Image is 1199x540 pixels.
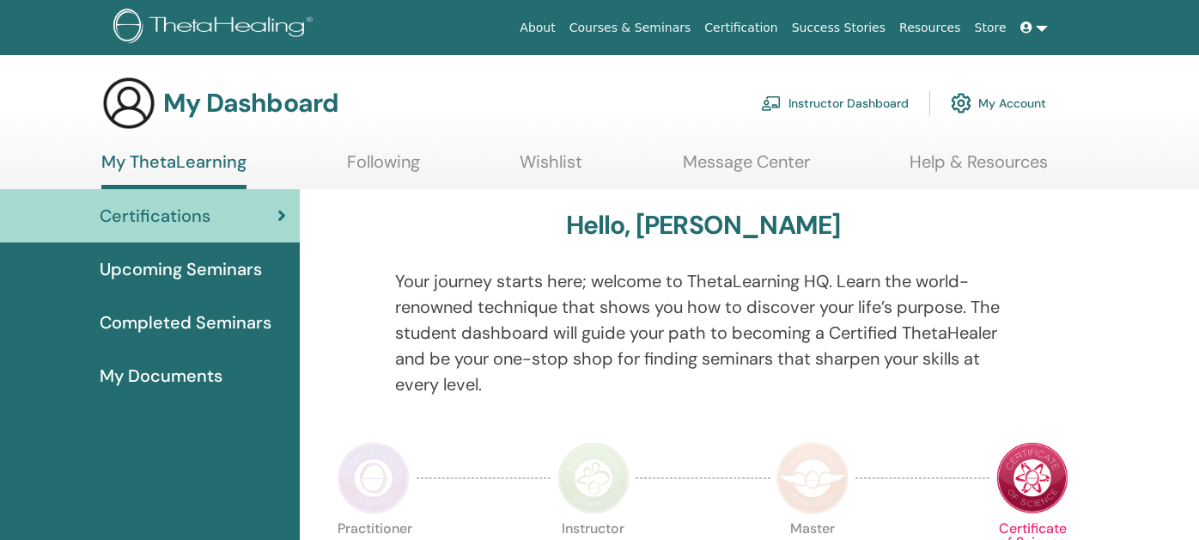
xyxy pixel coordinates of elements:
[566,210,841,241] h3: Hello, [PERSON_NAME]
[968,12,1013,44] a: Store
[697,12,784,44] a: Certification
[100,256,262,282] span: Upcoming Seminars
[557,442,630,514] img: Instructor
[163,88,338,119] h3: My Dashboard
[100,310,271,335] span: Completed Seminars
[101,151,246,189] a: My ThetaLearning
[951,89,971,118] img: cog.svg
[683,151,810,185] a: Message Center
[910,151,1048,185] a: Help & Resources
[520,151,582,185] a: Wishlist
[513,12,562,44] a: About
[563,12,698,44] a: Courses & Seminars
[761,95,782,111] img: chalkboard-teacher.svg
[100,203,210,229] span: Certifications
[785,12,892,44] a: Success Stories
[951,84,1046,122] a: My Account
[776,442,849,514] img: Master
[347,151,420,185] a: Following
[395,268,1011,397] p: Your journey starts here; welcome to ThetaLearning HQ. Learn the world-renowned technique that sh...
[892,12,968,44] a: Resources
[761,84,909,122] a: Instructor Dashboard
[100,363,222,389] span: My Documents
[338,442,410,514] img: Practitioner
[113,9,319,47] img: logo.png
[996,442,1068,514] img: Certificate of Science
[101,76,156,131] img: generic-user-icon.jpg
